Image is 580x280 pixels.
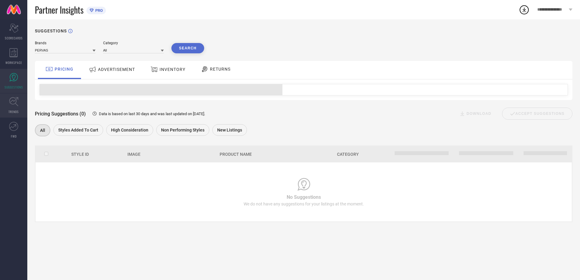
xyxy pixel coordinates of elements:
[287,194,321,200] span: No Suggestions
[5,36,23,40] span: SCORECARDS
[99,112,205,116] span: Data is based on last 30 days and was last updated on [DATE] .
[210,67,231,72] span: RETURNS
[94,8,103,13] span: PRO
[161,128,204,132] span: Non Performing Styles
[35,4,83,16] span: Partner Insights
[519,4,530,15] div: Open download list
[5,60,22,65] span: WORKSPACE
[55,67,73,72] span: PRICING
[111,128,148,132] span: High Consideration
[103,41,164,45] div: Category
[58,128,98,132] span: Styles Added To Cart
[244,202,364,206] span: We do not have any suggestions for your listings at the moment.
[171,43,204,53] button: Search
[160,67,185,72] span: INVENTORY
[337,152,359,157] span: Category
[35,28,67,33] h1: SUGGESTIONS
[8,109,19,114] span: TRENDS
[11,134,17,138] span: FWD
[502,108,572,120] div: Accept Suggestions
[35,111,86,117] span: Pricing Suggestions (0)
[220,152,252,157] span: Product Name
[217,128,242,132] span: New Listings
[40,128,45,133] span: All
[71,152,89,157] span: Style Id
[98,67,135,72] span: ADVERTISEMENT
[35,41,96,45] div: Brands
[127,152,140,157] span: Image
[5,85,23,89] span: SUGGESTIONS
